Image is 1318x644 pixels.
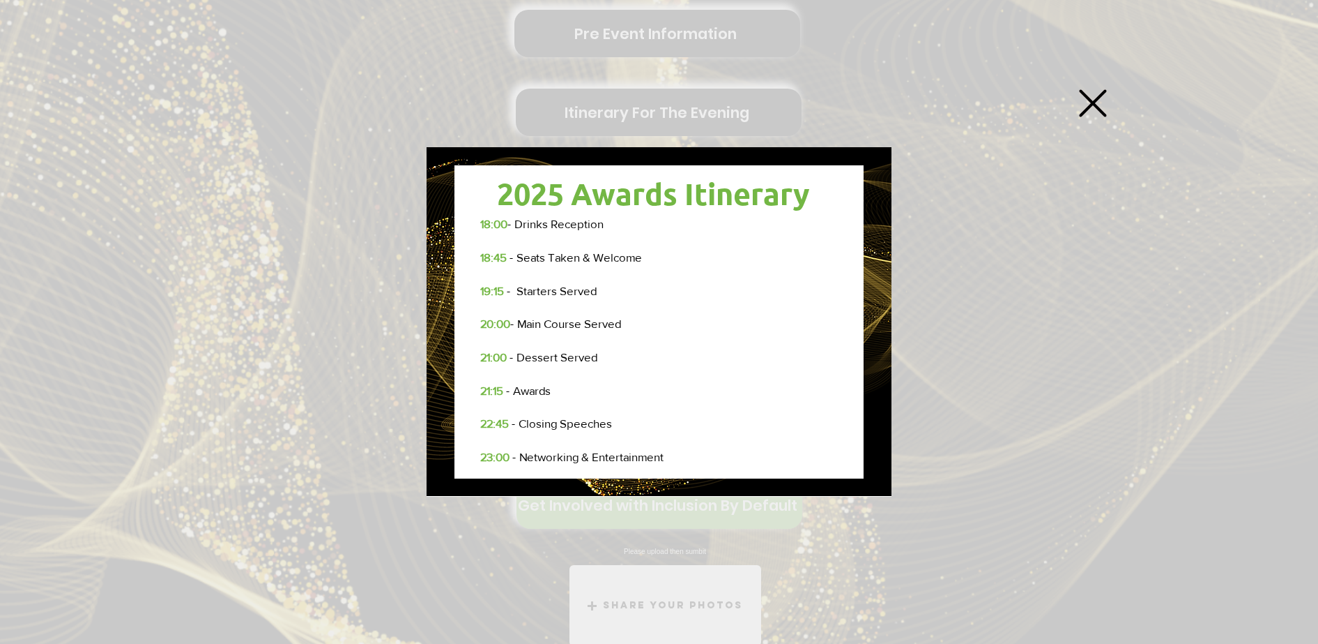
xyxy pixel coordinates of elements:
span: 20:00 [480,317,510,330]
span: - Main Course Served [510,317,621,330]
span: 23:00 [480,450,509,463]
span: - Starters Served [507,284,597,297]
span: 21:00 [480,350,507,364]
span: 22:45 [480,417,509,430]
span: - Closing Speeches [512,417,612,430]
span: 21:15 [480,384,503,397]
span: 18:00 [480,217,507,230]
span: - Networking & Entert [512,450,623,463]
span: 2025 Awards Itinerary [497,174,810,213]
span: - Dessert Served [509,350,597,364]
span: - Drinks Reception [507,217,604,230]
div: Back to site [1079,89,1107,117]
span: 18:45 [480,250,507,264]
span: ainment [623,450,664,463]
span: 19:15 [480,284,504,297]
span: - Awards [506,384,551,397]
img: Untitled design (16).png [427,147,891,496]
span: - Seats Taken & Welcome [509,250,642,264]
